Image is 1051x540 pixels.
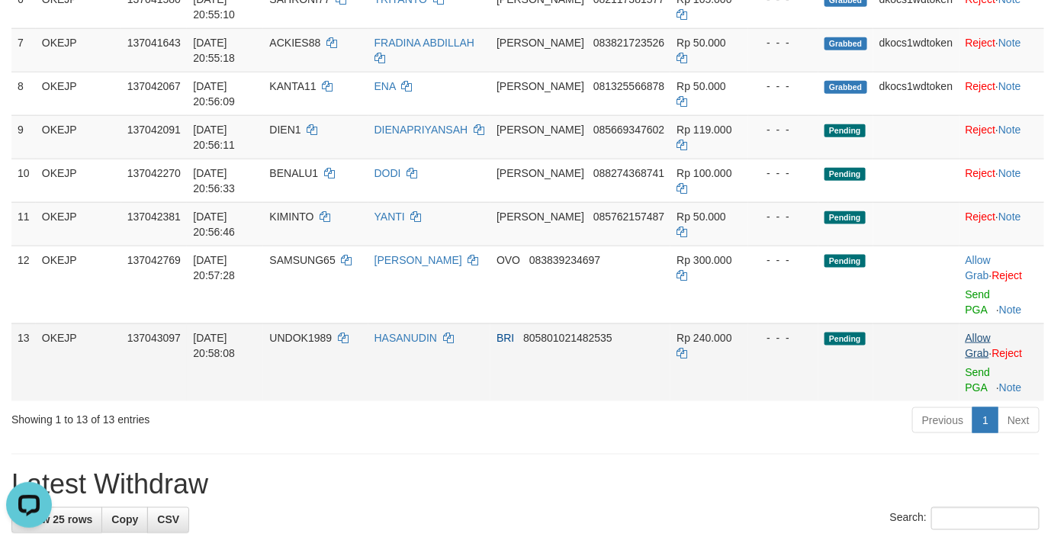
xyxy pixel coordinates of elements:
[998,124,1021,136] a: Note
[754,330,812,346] div: - - -
[966,37,996,49] a: Reject
[157,514,179,526] span: CSV
[269,124,301,136] span: DIEN1
[824,168,866,181] span: Pending
[998,407,1040,433] a: Next
[966,80,996,92] a: Reject
[677,332,731,344] span: Rp 240.000
[824,124,866,137] span: Pending
[873,28,959,72] td: dkocs1wdtoken
[999,381,1022,394] a: Note
[824,333,866,346] span: Pending
[523,332,612,344] span: Copy 805801021482535 to clipboard
[127,211,181,223] span: 137042381
[101,507,148,533] a: Copy
[972,407,998,433] a: 1
[824,211,866,224] span: Pending
[147,507,189,533] a: CSV
[11,406,426,427] div: Showing 1 to 13 of 13 entries
[754,209,812,224] div: - - -
[959,246,1044,323] td: ·
[11,115,36,159] td: 9
[497,211,584,223] span: [PERSON_NAME]
[127,124,181,136] span: 137042091
[193,211,235,238] span: [DATE] 20:56:46
[593,211,664,223] span: Copy 085762157487 to clipboard
[966,254,991,281] a: Allow Grab
[959,323,1044,401] td: ·
[11,323,36,401] td: 13
[269,37,320,49] span: ACKIES88
[998,167,1021,179] a: Note
[754,166,812,181] div: - - -
[992,347,1023,359] a: Reject
[529,254,600,266] span: Copy 083839234697 to clipboard
[269,254,335,266] span: SAMSUNG65
[11,246,36,323] td: 12
[36,323,121,401] td: OKEJP
[754,79,812,94] div: - - -
[593,80,664,92] span: Copy 081325566878 to clipboard
[11,202,36,246] td: 11
[497,167,584,179] span: [PERSON_NAME]
[193,332,235,359] span: [DATE] 20:58:08
[193,167,235,194] span: [DATE] 20:56:33
[998,211,1021,223] a: Note
[999,304,1022,316] a: Note
[269,211,313,223] span: KIMINTO
[11,470,1040,500] h1: Latest Withdraw
[677,167,731,179] span: Rp 100.000
[754,122,812,137] div: - - -
[873,72,959,115] td: dkocs1wdtoken
[497,37,584,49] span: [PERSON_NAME]
[497,124,584,136] span: [PERSON_NAME]
[111,514,138,526] span: Copy
[754,35,812,50] div: - - -
[677,80,726,92] span: Rp 50.000
[374,332,437,344] a: HASANUDIN
[269,332,332,344] span: UNDOK1989
[966,124,996,136] a: Reject
[593,37,664,49] span: Copy 083821723526 to clipboard
[127,332,181,344] span: 137043097
[269,167,318,179] span: BENALU1
[36,159,121,202] td: OKEJP
[11,28,36,72] td: 7
[193,124,235,151] span: [DATE] 20:56:11
[36,246,121,323] td: OKEJP
[966,288,991,316] a: Send PGA
[127,37,181,49] span: 137041643
[912,407,973,433] a: Previous
[374,37,475,49] a: FRADINA ABDILLAH
[966,254,992,281] span: ·
[677,211,726,223] span: Rp 50.000
[992,269,1023,281] a: Reject
[959,202,1044,246] td: ·
[966,332,992,359] span: ·
[959,28,1044,72] td: ·
[677,254,731,266] span: Rp 300.000
[127,167,181,179] span: 137042270
[824,81,867,94] span: Grabbed
[593,167,664,179] span: Copy 088274368741 to clipboard
[374,167,401,179] a: DODI
[966,211,996,223] a: Reject
[374,80,396,92] a: ENA
[959,72,1044,115] td: ·
[36,72,121,115] td: OKEJP
[677,124,731,136] span: Rp 119.000
[998,80,1021,92] a: Note
[824,255,866,268] span: Pending
[374,124,468,136] a: DIENAPRIYANSAH
[497,254,520,266] span: OVO
[966,167,996,179] a: Reject
[36,202,121,246] td: OKEJP
[966,332,991,359] a: Allow Grab
[931,507,1040,530] input: Search:
[193,80,235,108] span: [DATE] 20:56:09
[998,37,1021,49] a: Note
[593,124,664,136] span: Copy 085669347602 to clipboard
[11,72,36,115] td: 8
[193,254,235,281] span: [DATE] 20:57:28
[36,115,121,159] td: OKEJP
